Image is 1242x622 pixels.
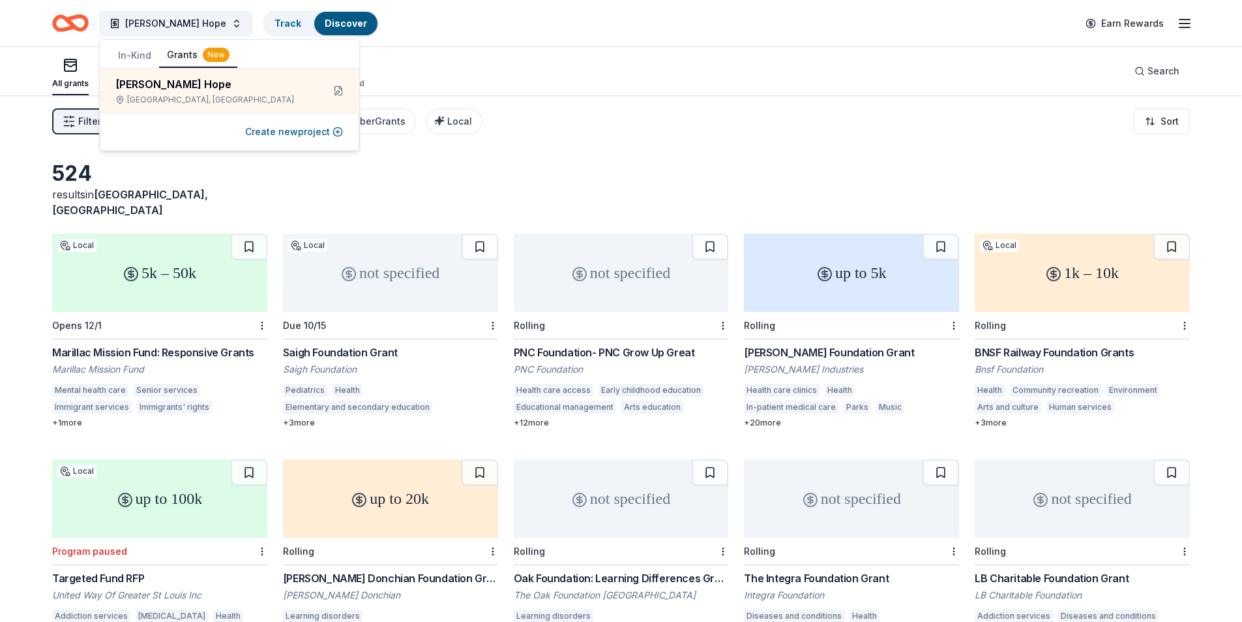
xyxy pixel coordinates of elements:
div: Local [57,239,96,252]
div: up to 5k [744,234,959,312]
div: Integra Foundation [744,589,959,602]
div: All grants [52,78,89,89]
div: Local [288,239,327,252]
div: Bnsf Foundation [975,363,1190,376]
span: [GEOGRAPHIC_DATA], [GEOGRAPHIC_DATA] [52,188,208,217]
div: Rolling [975,546,1006,557]
div: [GEOGRAPHIC_DATA], [GEOGRAPHIC_DATA] [115,95,312,105]
div: + 1 more [52,418,267,428]
a: not specifiedLocalDue 10/15Saigh Foundation GrantSaigh FoundationPediatricsHealthElementary and s... [283,234,498,428]
div: not specified [283,234,498,312]
div: PNC Foundation [514,363,729,376]
div: Educational management [514,401,616,414]
div: not specified [975,459,1190,538]
div: up to 20k [283,459,498,538]
button: Filter1 [52,108,111,134]
div: Immigrants' rights [137,401,212,414]
div: The Integra Foundation Grant [744,570,959,586]
button: Sort [1134,108,1190,134]
div: Music [876,401,904,414]
div: Health care access [514,384,593,397]
button: Search [1124,58,1190,84]
button: CyberGrants [335,108,416,134]
div: Health [825,384,855,397]
div: Elementary and secondary education [283,401,432,414]
div: [PERSON_NAME] Industries [744,363,959,376]
button: In-Kind [110,44,159,67]
a: 5k – 50kLocalOpens 12/1Marillac Mission Fund: Responsive GrantsMarillac Mission FundMental health... [52,234,267,428]
div: Health [333,384,362,397]
div: Saigh Foundation Grant [283,345,498,360]
div: Program paused [52,546,127,557]
div: Marillac Mission Fund: Responsive Grants [52,345,267,360]
div: results [52,187,267,218]
div: Rolling [514,546,545,557]
div: Child welfare [1119,401,1176,414]
div: not specified [514,234,729,312]
div: Rolling [975,320,1006,331]
div: In-patient medical care [744,401,838,414]
div: 5k – 50k [52,234,267,312]
div: LB Charitable Foundation Grant [975,570,1190,586]
div: Rolling [744,320,775,331]
span: [PERSON_NAME] Hope [125,16,226,31]
div: + 3 more [975,418,1190,428]
div: Community recreation [1010,384,1101,397]
a: not specifiedRollingPNC Foundation- PNC Grow Up GreatPNC FoundationHealth care accessEarly childh... [514,234,729,428]
div: The Oak Foundation [GEOGRAPHIC_DATA] [514,589,729,602]
div: + 12 more [514,418,729,428]
div: [PERSON_NAME] Donchian Foundation Grants [283,570,498,586]
div: Senior services [134,384,200,397]
div: Arts and culture [975,401,1041,414]
a: 1k – 10kLocalRollingBNSF Railway Foundation GrantsBnsf FoundationHealthCommunity recreationEnviro... [975,234,1190,428]
div: Parks [844,401,871,414]
button: [PERSON_NAME] Hope [99,10,252,37]
div: Health [975,384,1005,397]
div: Local [57,465,96,478]
div: Environment [1106,384,1160,397]
a: Track [274,18,301,29]
button: Local [426,108,482,134]
div: Pediatrics [283,384,327,397]
div: Rolling [514,320,545,331]
a: Discover [325,18,367,29]
div: Mental health care [52,384,128,397]
div: New [203,48,229,62]
div: up to 100k [52,459,267,538]
div: Local [980,239,1019,252]
div: Arts education [621,401,683,414]
div: Rolling [744,546,775,557]
a: Earn Rewards [1078,12,1172,35]
button: Grants [159,43,237,68]
span: Local [447,116,472,127]
div: Human services [1046,401,1114,414]
div: PNC Foundation- PNC Grow Up Great [514,345,729,360]
a: up to 5kRolling[PERSON_NAME] Foundation Grant[PERSON_NAME] IndustriesHealth care clinicsHealthIn-... [744,234,959,428]
div: Marillac Mission Fund [52,363,267,376]
div: Oak Foundation: Learning Differences Grant Programme [514,570,729,586]
div: [PERSON_NAME] Foundation Grant [744,345,959,360]
div: + 3 more [283,418,498,428]
a: Home [52,8,89,39]
div: Immigrant services [52,401,132,414]
div: LB Charitable Foundation [975,589,1190,602]
div: [PERSON_NAME] Donchian [283,589,498,602]
div: + 20 more [744,418,959,428]
button: Create newproject [245,124,343,140]
span: Sort [1161,114,1179,129]
div: Opens 12/1 [52,320,102,331]
div: Targeted Fund RFP [52,570,267,586]
span: Filter [78,114,101,129]
div: 524 [52,161,267,187]
span: Search [1147,63,1179,79]
div: Saigh Foundation [283,363,498,376]
div: Early childhood education [599,384,703,397]
div: not specified [514,459,729,538]
div: United Way Of Greater St Louis Inc [52,589,267,602]
div: Rolling [283,546,314,557]
div: Due 10/15 [283,320,326,331]
button: TrackDiscover [263,10,379,37]
span: in [52,188,208,217]
div: [PERSON_NAME] Hope [115,76,312,92]
button: All grants [52,52,89,95]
